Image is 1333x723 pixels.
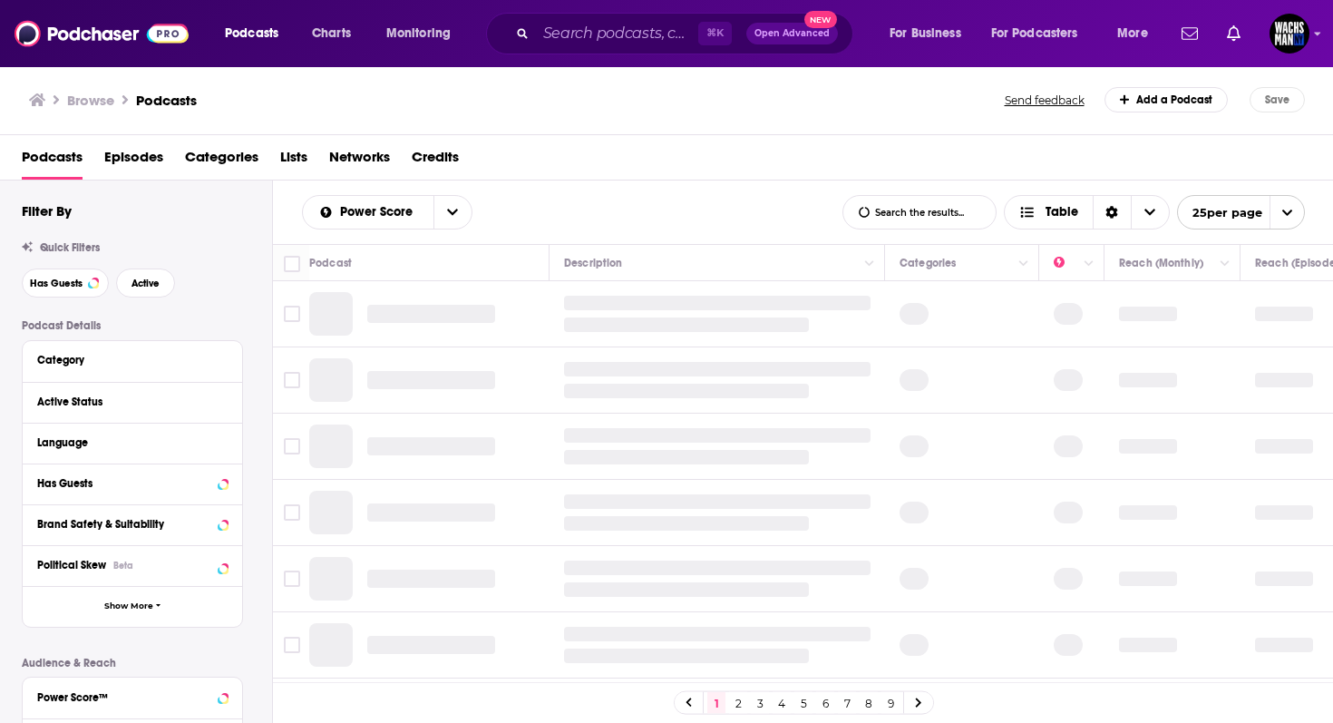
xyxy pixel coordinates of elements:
div: Category [37,354,216,366]
button: open menu [979,19,1104,48]
button: Has Guests [37,472,228,494]
input: Search podcasts, credits, & more... [536,19,698,48]
span: Logged in as WachsmanNY [1270,14,1309,54]
button: Choose View [1004,195,1170,230]
a: 2 [729,692,747,714]
button: Column Actions [1013,253,1035,275]
button: open menu [303,206,433,219]
div: Beta [113,560,133,572]
button: Open AdvancedNew [746,23,838,44]
div: Power Score [1054,252,1079,274]
button: open menu [877,19,984,48]
span: Charts [312,21,351,46]
a: Add a Podcast [1104,87,1229,112]
span: Power Score [340,206,419,219]
a: 6 [816,692,834,714]
div: Reach (Monthly) [1119,252,1203,274]
button: Has Guests [22,269,109,298]
h3: Browse [67,92,114,109]
a: 9 [881,692,900,714]
img: User Profile [1270,14,1309,54]
h2: Choose List sort [302,195,472,230]
button: Show profile menu [1270,14,1309,54]
a: Show notifications dropdown [1174,18,1205,49]
a: 7 [838,692,856,714]
span: Political Skew [37,559,106,572]
a: 8 [860,692,878,714]
a: Lists [280,142,307,180]
button: Political SkewBeta [37,553,228,576]
span: Has Guests [30,278,83,288]
a: Categories [185,142,258,180]
button: Active Status [37,390,228,413]
a: 1 [707,692,725,714]
button: Column Actions [1214,253,1236,275]
h2: Filter By [22,202,72,220]
div: Brand Safety & Suitability [37,518,212,531]
button: Category [37,348,228,371]
a: Networks [329,142,390,180]
span: Toggle select row [284,571,300,587]
span: Active [131,278,160,288]
div: Has Guests [37,477,212,490]
span: Toggle select row [284,306,300,322]
span: Toggle select row [284,372,300,388]
span: For Business [890,21,961,46]
button: open menu [433,196,472,229]
span: Quick Filters [40,241,100,254]
span: New [804,11,837,28]
a: Credits [412,142,459,180]
span: Show More [104,601,153,611]
span: Table [1046,206,1078,219]
button: Save [1250,87,1305,112]
button: Show More [23,586,242,627]
span: Monitoring [386,21,451,46]
p: Podcast Details [22,319,243,332]
span: Podcasts [225,21,278,46]
div: Power Score™ [37,691,212,704]
span: For Podcasters [991,21,1078,46]
a: 4 [773,692,791,714]
button: Active [116,269,175,298]
img: Podchaser - Follow, Share and Rate Podcasts [15,16,189,51]
div: Podcast [309,252,352,274]
button: Power Score™ [37,685,228,708]
button: Language [37,431,228,454]
span: Toggle select row [284,637,300,653]
div: Description [564,252,622,274]
button: Brand Safety & Suitability [37,513,228,535]
a: Podcasts [22,142,83,180]
div: Search podcasts, credits, & more... [503,13,871,54]
button: open menu [1177,195,1305,230]
a: Podcasts [136,92,197,109]
button: Column Actions [1078,253,1100,275]
div: Active Status [37,396,216,408]
a: 3 [751,692,769,714]
span: More [1117,21,1148,46]
span: Open Advanced [754,29,830,38]
div: Language [37,436,216,449]
button: open menu [374,19,474,48]
div: Categories [900,252,956,274]
button: open menu [1104,19,1171,48]
div: Sort Direction [1093,196,1131,229]
a: 5 [794,692,812,714]
p: Audience & Reach [22,657,243,669]
a: Charts [300,19,362,48]
span: ⌘ K [698,22,732,45]
button: Column Actions [859,253,881,275]
a: Show notifications dropdown [1220,18,1248,49]
button: Send feedback [999,93,1090,108]
a: Episodes [104,142,163,180]
span: 25 per page [1178,199,1262,227]
span: Toggle select row [284,504,300,521]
